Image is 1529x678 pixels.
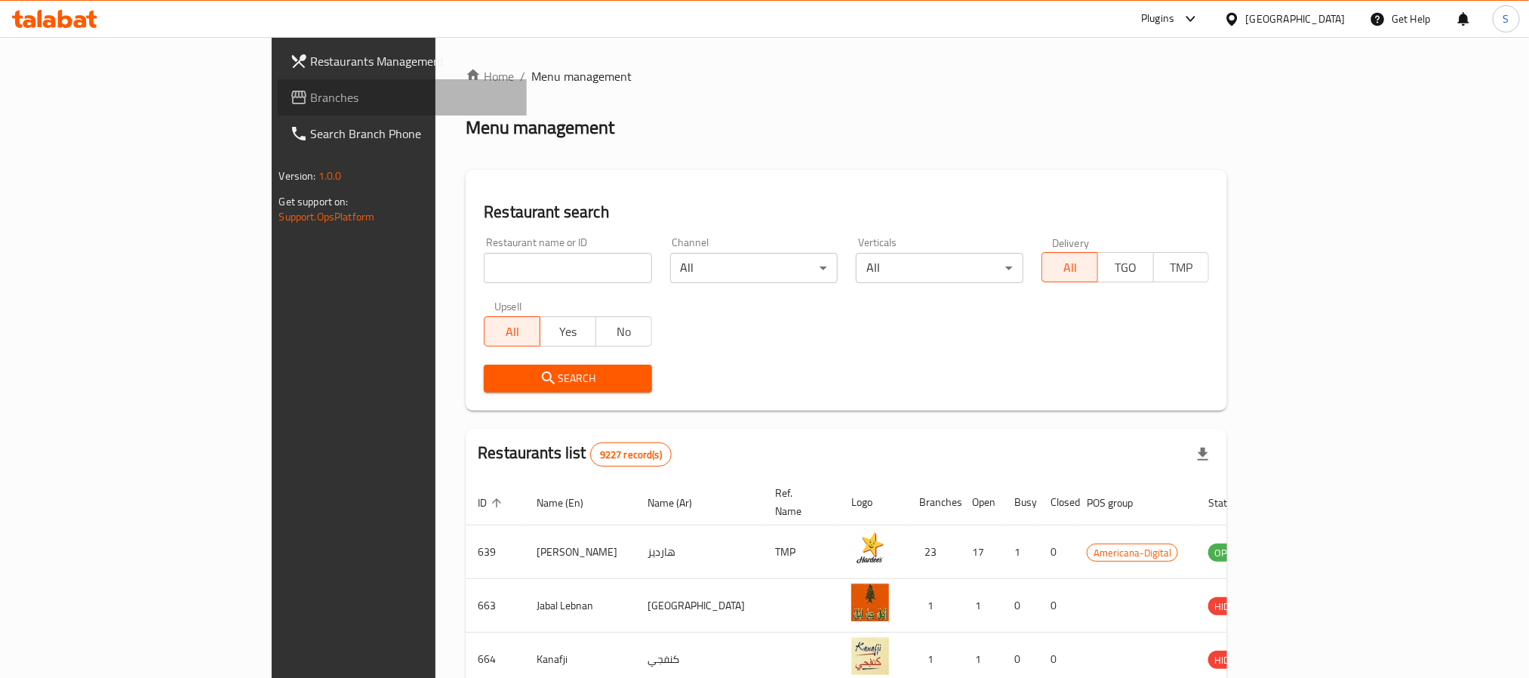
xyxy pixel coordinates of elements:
[525,579,635,633] td: Jabal Lebnan
[546,321,590,343] span: Yes
[907,479,960,525] th: Branches
[851,584,889,621] img: Jabal Lebnan
[1038,525,1075,579] td: 0
[1208,598,1254,615] span: HIDDEN
[478,442,672,467] h2: Restaurants list
[1041,252,1098,282] button: All
[278,116,527,152] a: Search Branch Phone
[491,321,534,343] span: All
[531,67,632,85] span: Menu management
[311,125,515,143] span: Search Branch Phone
[1208,597,1254,615] div: HIDDEN
[851,637,889,675] img: Kanafji
[525,525,635,579] td: [PERSON_NAME]
[540,316,596,347] button: Yes
[635,579,763,633] td: [GEOGRAPHIC_DATA]
[537,494,603,512] span: Name (En)
[591,448,671,462] span: 9227 record(s)
[648,494,712,512] span: Name (Ar)
[960,479,1002,525] th: Open
[1208,544,1245,562] span: OPEN
[1141,10,1174,28] div: Plugins
[1246,11,1346,27] div: [GEOGRAPHIC_DATA]
[602,321,646,343] span: No
[1208,652,1254,669] span: HIDDEN
[1097,252,1154,282] button: TGO
[484,365,651,393] button: Search
[496,369,639,388] span: Search
[311,88,515,106] span: Branches
[278,79,527,116] a: Branches
[484,253,651,283] input: Search for restaurant name or ID..
[1048,257,1092,279] span: All
[1038,479,1075,525] th: Closed
[1052,237,1090,248] label: Delivery
[960,525,1002,579] td: 17
[960,579,1002,633] td: 1
[466,116,614,140] h2: Menu management
[278,43,527,79] a: Restaurants Management
[279,192,349,211] span: Get support on:
[1002,525,1038,579] td: 1
[763,525,839,579] td: TMP
[635,525,763,579] td: هارديز
[494,301,522,312] label: Upsell
[590,442,672,467] div: Total records count
[775,484,821,520] span: Ref. Name
[851,530,889,568] img: Hardee's
[907,525,960,579] td: 23
[1160,257,1204,279] span: TMP
[1208,494,1257,512] span: Status
[1104,257,1148,279] span: TGO
[1185,436,1221,473] div: Export file
[670,253,838,283] div: All
[318,166,342,186] span: 1.0.0
[311,52,515,70] span: Restaurants Management
[1002,479,1038,525] th: Busy
[1002,579,1038,633] td: 0
[279,207,375,227] a: Support.OpsPlatform
[856,253,1023,283] div: All
[478,494,506,512] span: ID
[279,166,316,186] span: Version:
[1038,579,1075,633] td: 0
[466,67,1227,85] nav: breadcrumb
[484,316,540,347] button: All
[1208,544,1245,562] div: OPEN
[1503,11,1509,27] span: S
[839,479,907,525] th: Logo
[1087,494,1152,512] span: POS group
[1153,252,1210,282] button: TMP
[595,316,652,347] button: No
[907,579,960,633] td: 1
[484,201,1209,223] h2: Restaurant search
[1088,544,1177,562] span: Americana-Digital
